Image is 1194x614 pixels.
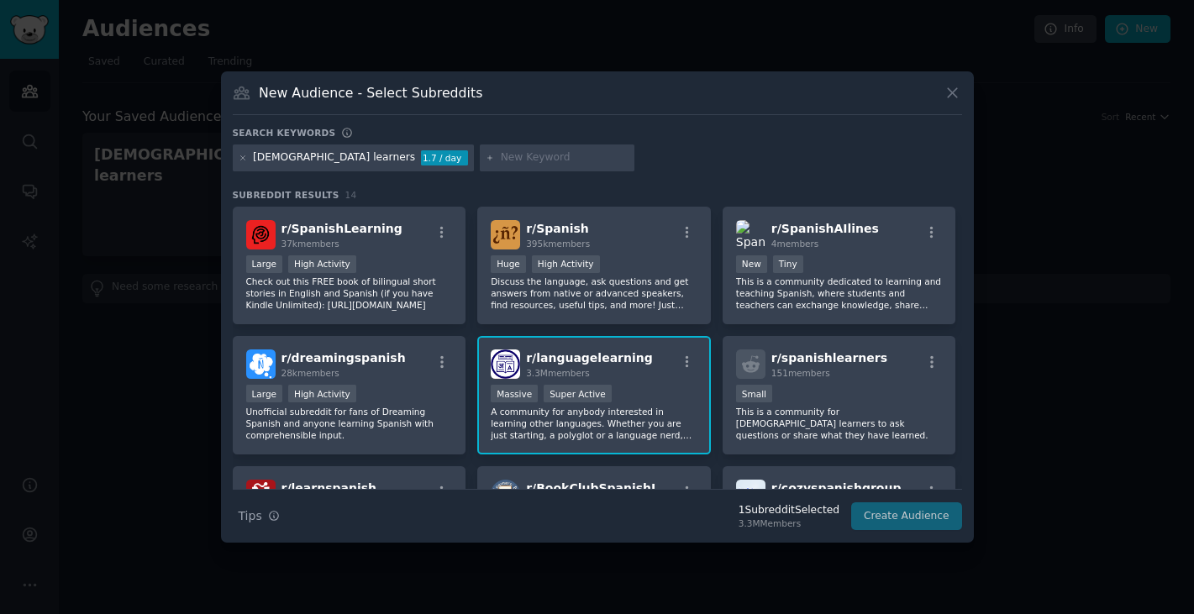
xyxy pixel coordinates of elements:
[739,517,839,529] div: 3.3M Members
[491,385,538,402] div: Massive
[771,368,830,378] span: 151 members
[288,385,356,402] div: High Activity
[771,481,902,495] span: r/ cozyspanishgroup
[771,222,879,235] span: r/ SpanishAIlines
[281,239,339,249] span: 37k members
[736,406,943,441] p: This is a community for [DEMOGRAPHIC_DATA] learners to ask questions or share what they have lear...
[771,239,819,249] span: 4 members
[281,222,402,235] span: r/ SpanishLearning
[246,255,283,273] div: Large
[736,255,767,273] div: New
[259,84,482,102] h3: New Audience - Select Subreddits
[736,385,772,402] div: Small
[736,276,943,311] p: This is a community dedicated to learning and teaching Spanish, where students and teachers can e...
[526,368,590,378] span: 3.3M members
[773,255,803,273] div: Tiny
[491,220,520,249] img: Spanish
[526,222,589,235] span: r/ Spanish
[501,150,629,165] input: New Keyword
[491,255,526,273] div: Huge
[736,220,765,249] img: SpanishAIlines
[246,385,283,402] div: Large
[491,406,697,441] p: A community for anybody interested in learning other languages. Whether you are just starting, a ...
[246,406,453,441] p: Unofficial subreddit for fans of Dreaming Spanish and anyone learning Spanish with comprehensible...
[246,480,276,509] img: learnspanish
[421,150,468,165] div: 1.7 / day
[233,189,339,201] span: Subreddit Results
[739,503,839,518] div: 1 Subreddit Selected
[246,349,276,379] img: dreamingspanish
[239,507,262,525] span: Tips
[771,351,887,365] span: r/ spanishlearners
[526,351,653,365] span: r/ languagelearning
[281,481,377,495] span: r/ learnspanish
[491,276,697,311] p: Discuss the language, ask questions and get answers from native or advanced speakers, find resour...
[544,385,612,402] div: Super Active
[532,255,600,273] div: High Activity
[281,351,406,365] span: r/ dreamingspanish
[526,481,689,495] span: r/ BookClubSpanishLearn
[246,220,276,249] img: SpanishLearning
[491,349,520,379] img: languagelearning
[253,150,415,165] div: [DEMOGRAPHIC_DATA] learners
[233,501,286,531] button: Tips
[345,190,357,200] span: 14
[233,127,336,139] h3: Search keywords
[491,480,520,509] img: BookClubSpanishLearn
[246,276,453,311] p: Check out this FREE book of bilingual short stories in English and Spanish (if you have Kindle Un...
[281,368,339,378] span: 28k members
[288,255,356,273] div: High Activity
[736,480,765,509] img: cozyspanishgroup
[526,239,590,249] span: 395k members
